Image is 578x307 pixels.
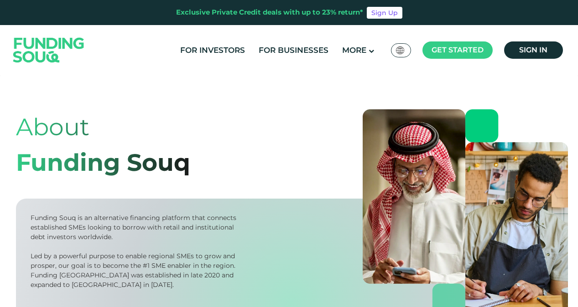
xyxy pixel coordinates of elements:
[31,251,240,290] div: Led by a powerful purpose to enable regional SMEs to grow and prosper, our goal is to become the ...
[16,109,190,145] div: About
[432,46,484,54] span: Get started
[396,46,404,54] img: SA Flag
[367,7,402,19] a: Sign Up
[31,213,240,242] div: Funding Souq is an alternative financing platform that connects established SMEs looking to borro...
[504,41,563,59] a: Sign in
[519,46,547,54] span: Sign in
[256,43,331,58] a: For Businesses
[16,145,190,180] div: Funding Souq
[178,43,247,58] a: For Investors
[342,46,366,55] span: More
[176,7,363,18] div: Exclusive Private Credit deals with up to 23% return*
[4,27,94,73] img: Logo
